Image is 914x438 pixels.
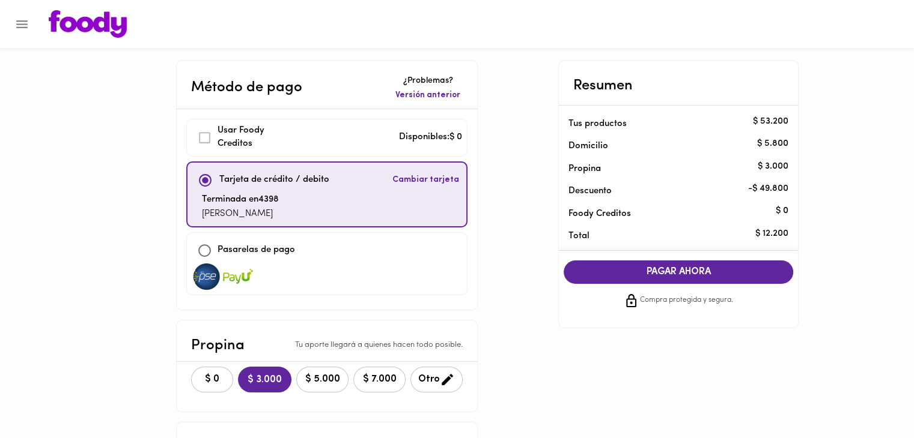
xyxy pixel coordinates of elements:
p: [PERSON_NAME] [202,208,279,221]
span: $ 3.000 [248,374,282,386]
span: $ 0 [199,374,225,385]
p: Método de pago [191,77,302,98]
button: Versión anterior [393,87,463,104]
p: $ 3.000 [758,160,788,173]
img: visa [223,263,253,290]
p: Usar Foody Creditos [218,124,300,151]
span: $ 7.000 [361,374,398,385]
p: $ 0 [776,205,788,218]
p: Propina [568,163,769,175]
button: Cambiar tarjeta [390,167,462,193]
button: $ 0 [191,367,233,392]
p: Foody Creditos [568,208,769,220]
span: Otro [418,372,455,387]
p: - $ 49.800 [748,182,788,195]
p: Tu aporte llegará a quienes hacen todo posible. [295,340,463,351]
p: Descuento [568,185,612,197]
p: Resumen [573,75,633,97]
p: Domicilio [568,140,608,152]
span: Cambiar tarjeta [392,174,459,186]
p: Terminada en 4398 [202,193,279,207]
img: logo.png [49,10,127,38]
p: Pasarelas de pago [218,244,295,257]
p: Disponibles: $ 0 [399,131,462,145]
p: $ 5.800 [757,137,788,150]
span: PAGAR AHORA [576,266,781,278]
p: Propina [191,335,245,356]
span: Compra protegida y segura. [640,295,733,307]
img: visa [192,263,222,290]
span: $ 5.000 [304,374,341,385]
p: $ 53.200 [753,115,788,128]
button: $ 3.000 [238,367,291,392]
button: $ 7.000 [353,367,406,392]
button: Otro [410,367,463,392]
p: $ 12.200 [755,227,788,240]
button: PAGAR AHORA [564,260,793,284]
p: Total [568,230,769,242]
p: Tarjeta de crédito / debito [219,173,329,187]
button: Menu [7,10,37,39]
iframe: Messagebird Livechat Widget [844,368,902,426]
span: Versión anterior [395,89,460,101]
p: Tus productos [568,118,769,130]
p: ¿Problemas? [393,75,463,87]
button: $ 5.000 [296,367,349,392]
